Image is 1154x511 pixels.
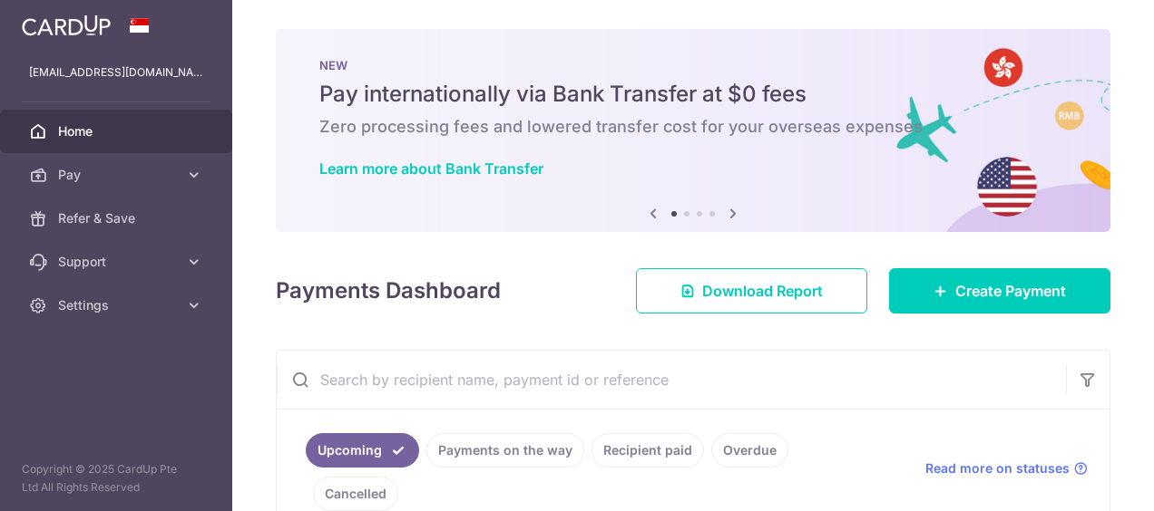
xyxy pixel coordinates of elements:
[313,477,398,511] a: Cancelled
[592,433,704,468] a: Recipient paid
[29,63,203,82] p: [EMAIL_ADDRESS][DOMAIN_NAME]
[925,459,1088,477] a: Read more on statuses
[925,459,1070,477] span: Read more on statuses
[319,58,1067,72] p: NEW
[319,80,1067,109] h5: Pay internationally via Bank Transfer at $0 fees
[319,159,543,178] a: Learn more about Bank Transfer
[277,351,1066,409] input: Search by recipient name, payment id or reference
[22,14,111,36] img: CardUp
[58,253,178,271] span: Support
[58,209,178,227] span: Refer & Save
[276,29,1110,232] img: Bank transfer banner
[702,280,823,302] span: Download Report
[306,433,419,468] a: Upcoming
[426,433,584,468] a: Payments on the way
[58,166,178,184] span: Pay
[276,275,501,307] h4: Payments Dashboard
[955,280,1066,302] span: Create Payment
[889,268,1110,313] a: Create Payment
[58,296,178,314] span: Settings
[636,268,867,313] a: Download Report
[319,116,1067,138] h6: Zero processing fees and lowered transfer cost for your overseas expenses
[711,433,788,468] a: Overdue
[58,122,178,140] span: Home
